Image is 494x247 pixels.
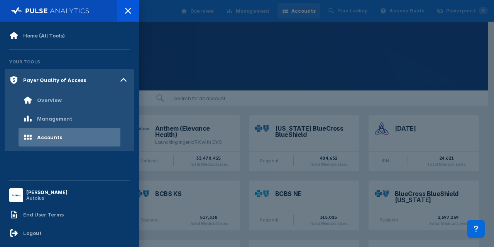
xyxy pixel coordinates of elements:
[5,91,134,109] a: Overview
[11,190,22,201] img: menu button
[5,26,134,45] a: Home (All Tools)
[23,77,86,83] div: Payer Quality of Access
[37,134,62,140] div: Accounts
[11,5,90,16] img: pulse-logo-full-white.svg
[26,195,68,201] div: Autolus
[23,32,65,39] div: Home (All Tools)
[37,97,62,103] div: Overview
[467,220,485,238] div: Contact Support
[5,205,134,224] a: End User Terms
[23,230,42,236] div: Logout
[5,128,134,146] a: Accounts
[5,55,134,69] div: Your Tools
[37,116,72,122] div: Management
[5,109,134,128] a: Management
[26,189,68,195] div: [PERSON_NAME]
[23,211,64,218] div: End User Terms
